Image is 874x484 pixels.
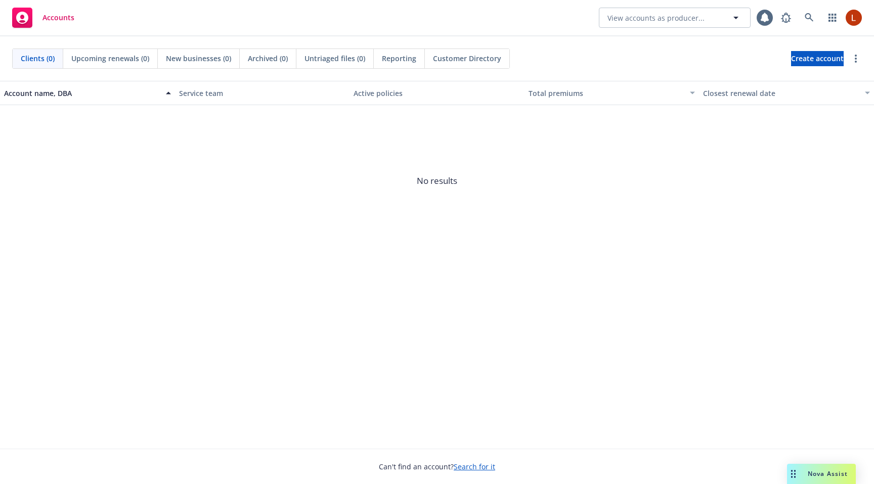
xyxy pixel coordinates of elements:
span: Archived (0) [248,53,288,64]
span: Customer Directory [433,53,501,64]
div: Account name, DBA [4,88,160,99]
a: Report a Bug [776,8,796,28]
span: New businesses (0) [166,53,231,64]
div: Active policies [354,88,520,99]
a: Create account [791,51,844,66]
button: Closest renewal date [699,81,874,105]
img: photo [846,10,862,26]
div: Drag to move [787,464,800,484]
a: Accounts [8,4,78,32]
span: View accounts as producer... [607,13,705,23]
span: Nova Assist [808,469,848,478]
button: Total premiums [525,81,700,105]
div: Closest renewal date [703,88,859,99]
button: Nova Assist [787,464,856,484]
a: Switch app [822,8,843,28]
span: Can't find an account? [379,461,495,472]
span: Accounts [42,14,74,22]
span: Clients (0) [21,53,55,64]
div: Service team [179,88,346,99]
button: View accounts as producer... [599,8,751,28]
button: Service team [175,81,350,105]
a: Search for it [454,462,495,471]
button: Active policies [349,81,525,105]
span: Reporting [382,53,416,64]
a: more [850,53,862,65]
span: Create account [791,49,844,68]
a: Search [799,8,819,28]
span: Upcoming renewals (0) [71,53,149,64]
div: Total premiums [529,88,684,99]
span: Untriaged files (0) [304,53,365,64]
